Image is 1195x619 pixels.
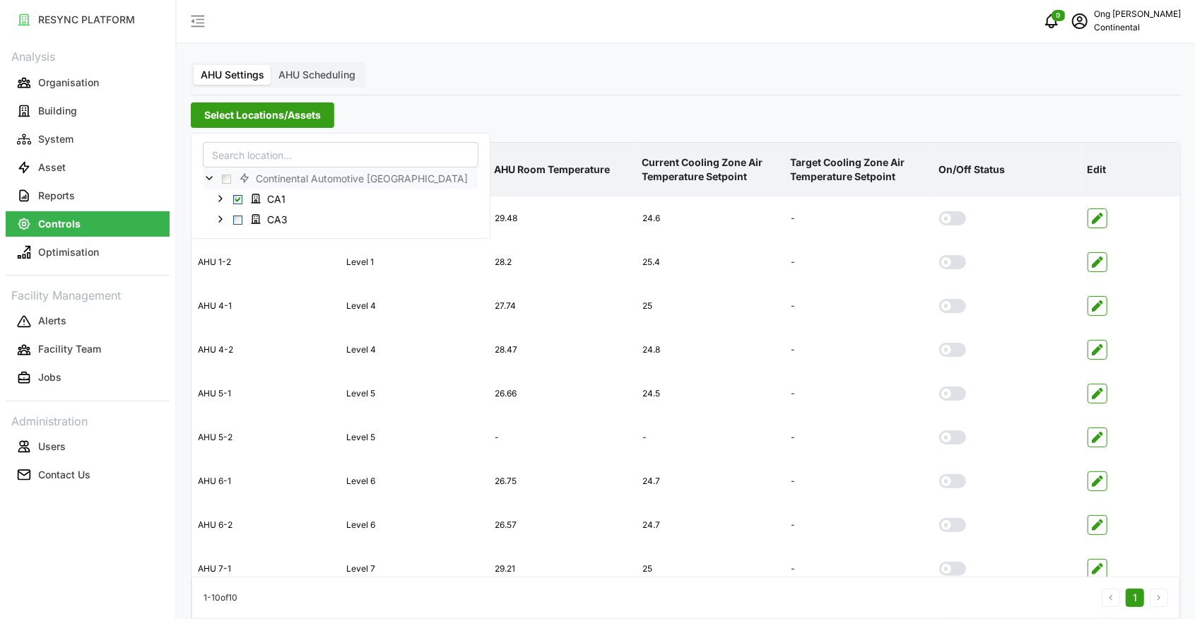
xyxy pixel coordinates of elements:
[6,307,170,336] a: Alerts
[6,284,170,305] p: Facility Management
[38,189,75,203] p: Reports
[341,333,488,367] div: Level 4
[341,289,488,324] div: Level 4
[489,333,636,367] div: 28.47
[233,195,242,204] span: Select CA1
[38,13,135,27] p: RESYNC PLATFORM
[201,69,264,81] span: AHU Settings
[6,364,170,392] a: Jobs
[192,289,339,324] div: AHU 4-1
[6,70,170,95] button: Organisation
[1094,21,1181,35] p: Continental
[6,337,170,362] button: Facility Team
[6,6,170,34] a: RESYNC PLATFORM
[489,508,636,543] div: 26.57
[6,69,170,97] a: Organisation
[637,552,784,586] div: 25
[489,201,636,236] div: 29.48
[204,103,321,127] span: Select Locations/Assets
[6,7,170,33] button: RESYNC PLATFORM
[341,245,488,280] div: Level 1
[785,420,932,455] div: -
[192,552,339,586] div: AHU 7-1
[1037,7,1066,35] button: notifications
[1094,8,1181,21] p: Ong [PERSON_NAME]
[6,125,170,153] a: System
[38,245,99,259] p: Optimisation
[1056,11,1061,20] span: 0
[1066,7,1094,35] button: schedule
[38,342,101,356] p: Facility Team
[637,245,784,280] div: 25.4
[267,193,285,207] span: CA1
[640,144,782,196] p: Current Cooling Zone Air Temperature Setpoint
[785,289,932,324] div: -
[489,245,636,280] div: 28.2
[256,172,468,187] span: Continental Automotive [GEOGRAPHIC_DATA]
[936,151,1078,188] p: On/Off Status
[6,365,170,391] button: Jobs
[341,377,488,411] div: Level 5
[6,336,170,364] a: Facility Team
[489,377,636,411] div: 26.66
[1126,589,1144,607] button: 1
[38,104,77,118] p: Building
[6,97,170,125] a: Building
[245,191,295,208] span: CA1
[785,201,932,236] div: -
[341,508,488,543] div: Level 6
[192,508,339,543] div: AHU 6-2
[6,45,170,66] p: Analysis
[637,333,784,367] div: 24.8
[6,126,170,152] button: System
[6,461,170,489] a: Contact Us
[6,240,170,265] button: Optimisation
[489,420,636,455] div: -
[38,160,66,175] p: Asset
[38,314,66,328] p: Alerts
[6,182,170,210] a: Reports
[6,153,170,182] a: Asset
[233,170,478,187] span: Continental Automotive Singapore
[785,552,932,586] div: -
[341,420,488,455] div: Level 5
[245,211,298,228] span: CA3
[785,245,932,280] div: -
[785,464,932,499] div: -
[191,102,334,128] button: Select Locations/Assets
[637,464,784,499] div: 24.7
[6,410,170,430] p: Administration
[489,552,636,586] div: 29.21
[787,144,930,196] p: Target Cooling Zone Air Temperature Setpoint
[637,289,784,324] div: 25
[341,464,488,499] div: Level 6
[38,132,73,146] p: System
[489,289,636,324] div: 27.74
[6,210,170,238] a: Controls
[6,238,170,266] a: Optimisation
[38,440,66,454] p: Users
[6,432,170,461] a: Users
[637,377,784,411] div: 24.5
[6,309,170,334] button: Alerts
[38,468,90,482] p: Contact Us
[6,155,170,180] button: Asset
[267,213,288,227] span: CA3
[491,151,634,188] p: AHU Room Temperature
[785,333,932,367] div: -
[785,377,932,411] div: -
[192,464,339,499] div: AHU 6-1
[38,370,61,384] p: Jobs
[192,420,339,455] div: AHU 5-2
[191,133,490,239] div: Select Locations/Assets
[222,175,231,184] span: Select Continental Automotive Singapore
[192,333,339,367] div: AHU 4-2
[278,69,355,81] span: AHU Scheduling
[6,98,170,124] button: Building
[192,377,339,411] div: AHU 5-1
[637,508,784,543] div: 24.7
[38,217,81,231] p: Controls
[192,245,339,280] div: AHU 1-2
[38,76,99,90] p: Organisation
[341,552,488,586] div: Level 7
